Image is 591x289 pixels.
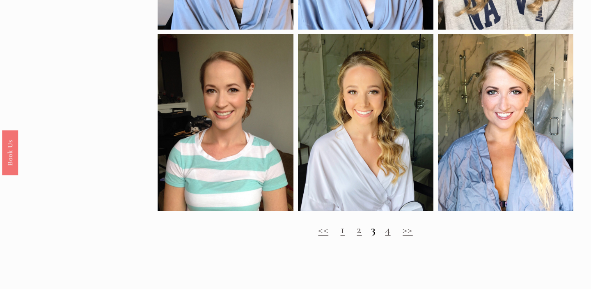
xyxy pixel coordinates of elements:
a: Book Us [2,130,18,175]
a: 4 [385,223,390,236]
a: >> [403,223,413,236]
a: 2 [357,223,362,236]
a: << [318,223,328,236]
a: 1 [341,223,345,236]
strong: 3 [371,223,376,236]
